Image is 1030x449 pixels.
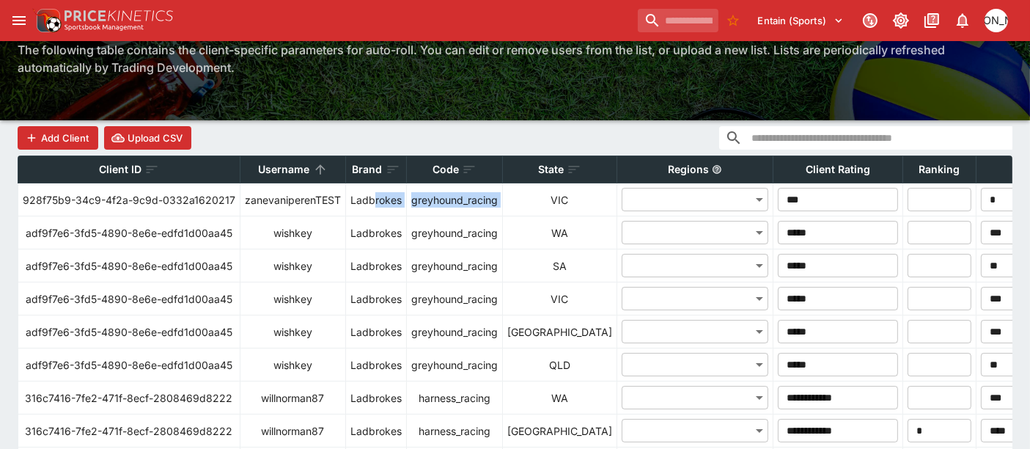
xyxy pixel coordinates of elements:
[18,415,240,448] td: 316c7416-7fe2-471f-8ecf-2808469d8222
[407,382,503,415] td: harness_racing
[65,24,144,31] img: Sportsbook Management
[240,382,346,415] td: willnorman87
[407,415,503,448] td: harness_racing
[240,183,346,216] td: zanevaniperenTEST
[346,382,407,415] td: Ladbrokes
[18,41,1012,76] h6: The following table contains the client-specific parameters for auto-roll. You can edit or remove...
[503,415,617,448] td: [GEOGRAPHIC_DATA]
[346,183,407,216] td: Ladbrokes
[18,348,240,382] td: adf9f7e6-3fd5-4890-8e6e-edfd1d00aa45
[18,183,240,216] td: 928f75b9-34c9-4f2a-9c9d-0332a1620217
[749,9,853,32] button: Select Tenant
[240,415,346,448] td: willnorman87
[18,315,240,348] td: adf9f7e6-3fd5-4890-8e6e-edfd1d00aa45
[346,282,407,315] td: Ladbrokes
[346,348,407,382] td: Ladbrokes
[407,348,503,382] td: greyhound_racing
[407,282,503,315] td: greyhound_racing
[407,216,503,249] td: greyhound_racing
[18,382,240,415] td: 316c7416-7fe2-471f-8ecf-2808469d8222
[903,156,976,183] th: Ranking
[503,382,617,415] td: WA
[503,249,617,282] td: SA
[18,249,240,282] td: adf9f7e6-3fd5-4890-8e6e-edfd1d00aa45
[240,216,346,249] td: wishkey
[773,156,903,183] th: Client Rating
[346,415,407,448] td: Ladbrokes
[104,126,192,150] button: Upload CSV
[538,161,564,178] p: State
[99,161,141,178] p: Client ID
[712,164,722,175] svg: Regions which the autoroll setting will apply to. More than one can be selected to apply to multi...
[857,7,883,34] button: Connected to PK
[346,315,407,348] td: Ladbrokes
[6,7,32,34] button: open drawer
[503,216,617,249] td: WA
[503,315,617,348] td: [GEOGRAPHIC_DATA]
[503,183,617,216] td: VIC
[240,315,346,348] td: wishkey
[18,126,98,150] button: Add Client
[503,282,617,315] td: VIC
[985,9,1008,32] div: Jonty Andrew
[407,249,503,282] td: greyhound_racing
[407,183,503,216] td: greyhound_racing
[721,9,745,32] button: No Bookmarks
[668,161,709,178] p: Regions
[346,249,407,282] td: Ladbrokes
[433,161,459,178] p: Code
[888,7,914,34] button: Toggle light/dark mode
[980,4,1012,37] button: Jonty Andrew
[65,10,173,21] img: PriceKinetics
[353,161,383,178] p: Brand
[346,216,407,249] td: Ladbrokes
[18,216,240,249] td: adf9f7e6-3fd5-4890-8e6e-edfd1d00aa45
[503,348,617,382] td: QLD
[638,9,718,32] input: search
[949,7,976,34] button: Notifications
[18,282,240,315] td: adf9f7e6-3fd5-4890-8e6e-edfd1d00aa45
[240,282,346,315] td: wishkey
[259,161,310,178] p: Username
[240,348,346,382] td: wishkey
[32,6,62,35] img: PriceKinetics Logo
[919,7,945,34] button: Documentation
[407,315,503,348] td: greyhound_racing
[240,249,346,282] td: wishkey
